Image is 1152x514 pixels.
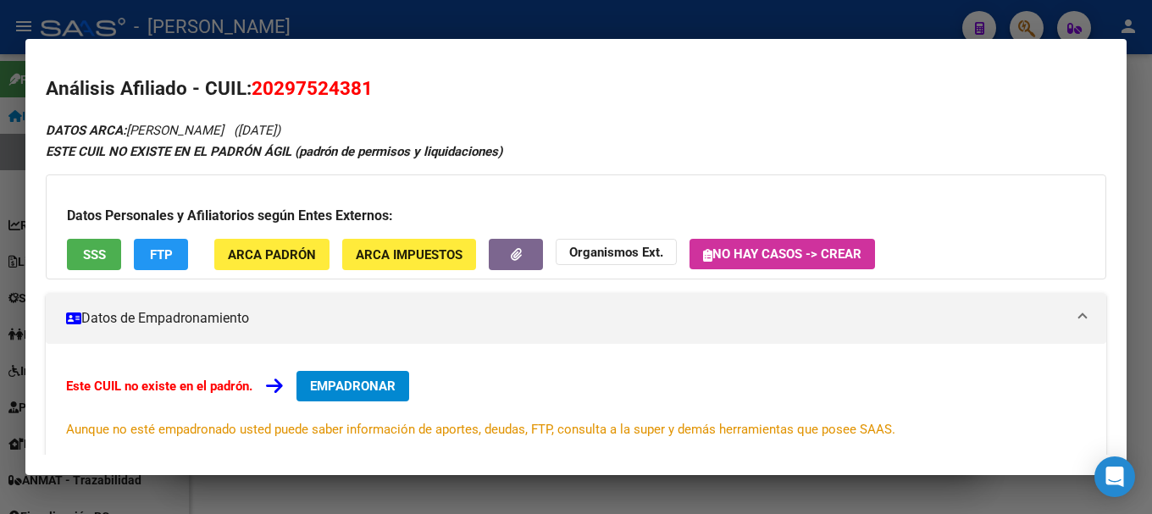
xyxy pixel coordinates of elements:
[1094,456,1135,497] div: Open Intercom Messenger
[66,308,1066,329] mat-panel-title: Datos de Empadronamiento
[234,123,280,138] span: ([DATE])
[252,77,373,99] span: 20297524381
[67,206,1085,226] h3: Datos Personales y Afiliatorios según Entes Externos:
[356,247,462,263] span: ARCA Impuestos
[46,123,224,138] span: [PERSON_NAME]
[228,247,316,263] span: ARCA Padrón
[690,239,875,269] button: No hay casos -> Crear
[67,239,121,270] button: SSS
[66,379,252,394] strong: Este CUIL no existe en el padrón.
[703,246,861,262] span: No hay casos -> Crear
[46,144,502,159] strong: ESTE CUIL NO EXISTE EN EL PADRÓN ÁGIL (padrón de permisos y liquidaciones)
[342,239,476,270] button: ARCA Impuestos
[134,239,188,270] button: FTP
[46,75,1106,103] h2: Análisis Afiliado - CUIL:
[569,245,663,260] strong: Organismos Ext.
[46,293,1106,344] mat-expansion-panel-header: Datos de Empadronamiento
[66,422,895,437] span: Aunque no esté empadronado usted puede saber información de aportes, deudas, FTP, consulta a la s...
[83,247,106,263] span: SSS
[150,247,173,263] span: FTP
[214,239,330,270] button: ARCA Padrón
[310,379,396,394] span: EMPADRONAR
[296,371,409,401] button: EMPADRONAR
[556,239,677,265] button: Organismos Ext.
[46,123,126,138] strong: DATOS ARCA:
[46,344,1106,466] div: Datos de Empadronamiento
